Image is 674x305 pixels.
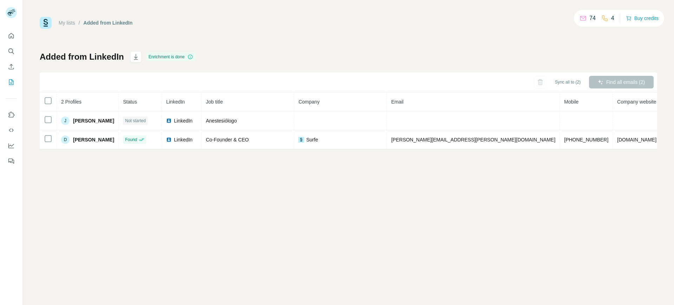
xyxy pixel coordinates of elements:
li: / [79,19,80,26]
img: Surfe Logo [40,17,52,29]
span: Sync all to (2) [555,79,581,85]
button: Dashboard [6,139,17,152]
button: Sync all to (2) [550,77,586,87]
button: Use Surfe API [6,124,17,137]
button: Quick start [6,29,17,42]
span: Anestesiólogo [206,118,237,124]
a: My lists [59,20,75,26]
div: Added from LinkedIn [84,19,133,26]
span: LinkedIn [166,99,185,105]
div: J [61,117,70,125]
span: Job title [206,99,223,105]
div: D [61,135,70,144]
p: 4 [611,14,614,22]
span: Surfe [306,136,318,143]
span: [PERSON_NAME] [73,136,114,143]
button: My lists [6,76,17,88]
button: Search [6,45,17,58]
span: Company website [617,99,656,105]
span: Found [125,137,137,143]
span: 2 Profiles [61,99,81,105]
span: Mobile [564,99,579,105]
span: Status [123,99,137,105]
span: Email [391,99,403,105]
span: [DOMAIN_NAME] [617,137,656,142]
button: Use Surfe on LinkedIn [6,108,17,121]
span: [PERSON_NAME][EMAIL_ADDRESS][PERSON_NAME][DOMAIN_NAME] [391,137,555,142]
img: company-logo [298,137,304,142]
button: Enrich CSV [6,60,17,73]
p: 74 [589,14,596,22]
img: LinkedIn logo [166,118,172,124]
span: [PHONE_NUMBER] [564,137,608,142]
span: LinkedIn [174,117,192,124]
h1: Added from LinkedIn [40,51,124,62]
button: Buy credits [626,13,659,23]
span: Not started [125,118,146,124]
span: [PERSON_NAME] [73,117,114,124]
img: LinkedIn logo [166,137,172,142]
span: Company [298,99,319,105]
button: Feedback [6,155,17,167]
span: LinkedIn [174,136,192,143]
span: Co-Founder & CEO [206,137,249,142]
div: Enrichment is done [146,53,195,61]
